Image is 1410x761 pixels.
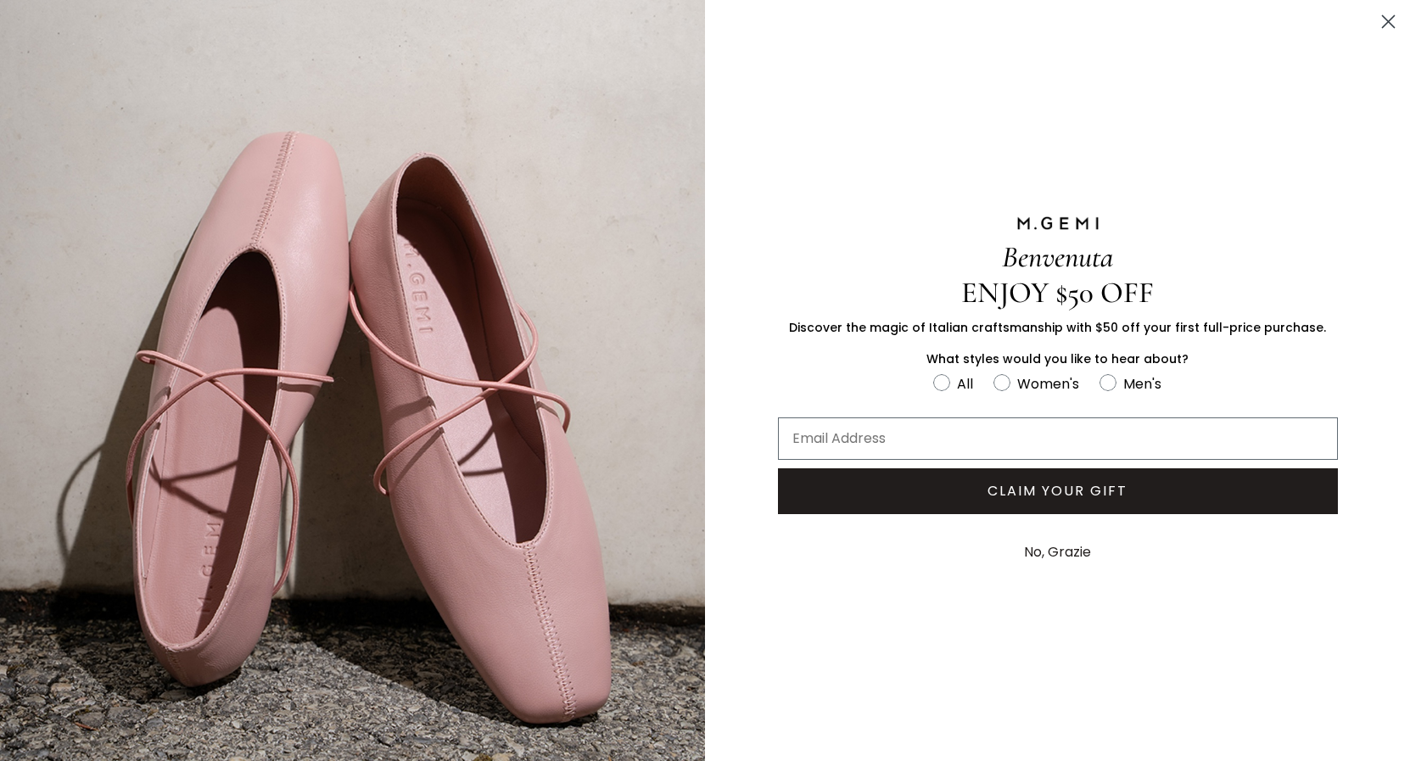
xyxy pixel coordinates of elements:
span: What styles would you like to hear about? [926,350,1189,367]
button: Close dialog [1374,7,1403,36]
span: Benvenuta [1002,239,1113,275]
div: All [957,373,973,394]
button: No, Grazie [1016,531,1099,574]
div: Women's [1017,373,1079,394]
div: Men's [1123,373,1161,394]
button: CLAIM YOUR GIFT [778,468,1338,514]
img: M.GEMI [1016,215,1100,231]
input: Email Address [778,417,1338,460]
span: ENJOY $50 OFF [961,275,1154,311]
span: Discover the magic of Italian craftsmanship with $50 off your first full-price purchase. [789,319,1326,336]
